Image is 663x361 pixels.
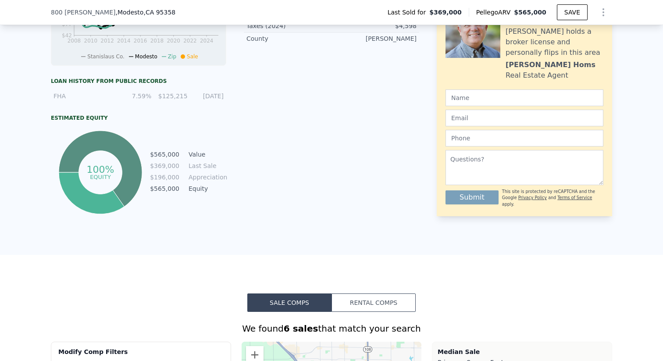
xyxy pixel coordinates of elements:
tspan: $42 [62,32,72,39]
div: Loan history from public records [51,78,226,85]
span: Modesto [135,54,157,60]
td: $565,000 [150,184,180,193]
input: Name [446,89,603,106]
div: Estimated Equity [51,114,226,122]
span: Sale [187,54,198,60]
tspan: $77 [62,21,72,27]
tspan: 2018 [150,38,164,44]
div: [PERSON_NAME] holds a broker license and personally flips in this area [506,26,603,58]
div: County [246,34,331,43]
a: Terms of Service [557,195,592,200]
strong: 6 sales [284,323,318,334]
tspan: 2010 [84,38,98,44]
div: This site is protected by reCAPTCHA and the Google and apply. [502,189,603,207]
span: $565,000 [514,9,546,16]
span: $369,000 [429,8,462,17]
div: $125,215 [157,92,187,100]
td: $369,000 [150,161,180,171]
div: FHA [53,92,115,100]
div: $4,598 [331,21,417,30]
td: Appreciation [187,172,226,182]
tspan: 2020 [167,38,180,44]
span: Last Sold for [388,8,430,17]
span: Pellego ARV [476,8,514,17]
tspan: 2008 [68,38,81,44]
tspan: 2016 [134,38,147,44]
div: [PERSON_NAME] Homs [506,60,595,70]
span: Stanislaus Co. [87,54,125,60]
div: We found that match your search [51,322,612,335]
button: Sale Comps [247,293,331,312]
input: Phone [446,130,603,147]
td: $565,000 [150,150,180,159]
button: SAVE [557,4,588,20]
td: Value [187,150,226,159]
tspan: 2022 [183,38,197,44]
button: Rental Comps [331,293,416,312]
td: Equity [187,184,226,193]
tspan: 2012 [100,38,114,44]
span: , CA 95358 [143,9,175,16]
div: Real Estate Agent [506,70,568,81]
span: Zip [168,54,176,60]
tspan: 100% [86,164,114,175]
div: Median Sale [438,347,606,356]
span: 800 [PERSON_NAME] [51,8,115,17]
div: [PERSON_NAME] [331,34,417,43]
div: [DATE] [193,92,224,100]
tspan: 2024 [200,38,214,44]
button: Submit [446,190,499,204]
input: Email [446,110,603,126]
button: Show Options [595,4,612,21]
span: , Modesto [115,8,175,17]
td: Last Sale [187,161,226,171]
tspan: equity [90,173,111,180]
div: 7.59% [121,92,151,100]
a: Privacy Policy [518,195,547,200]
td: $196,000 [150,172,180,182]
tspan: 2014 [117,38,131,44]
div: Taxes (2024) [246,21,331,30]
